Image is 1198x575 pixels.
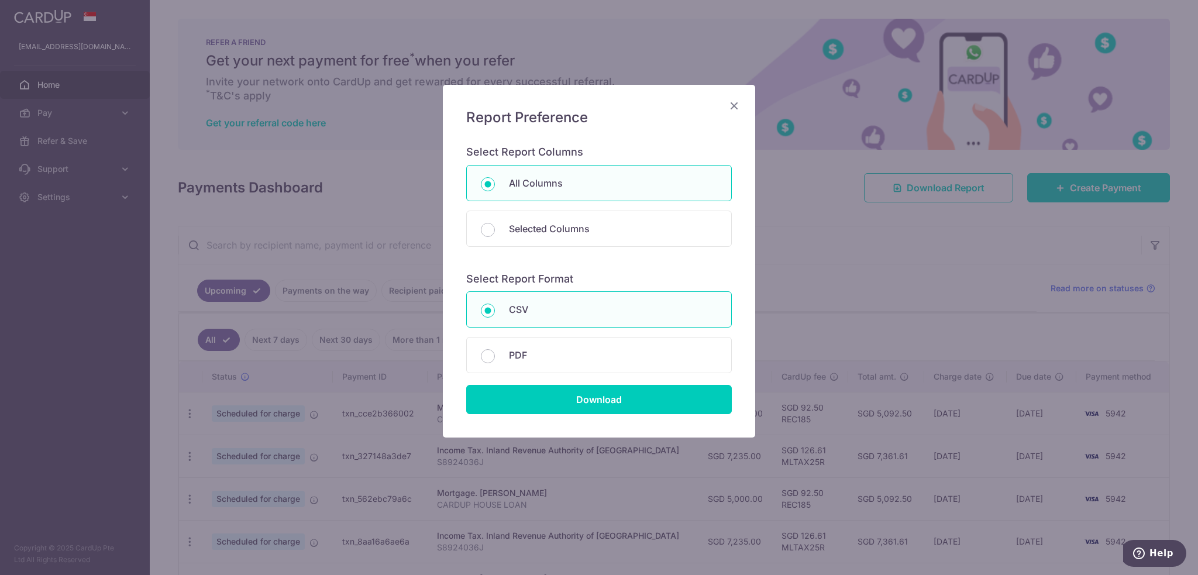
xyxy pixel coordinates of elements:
[1123,540,1186,569] iframe: Opens a widget where you can find more information
[727,99,741,113] button: Close
[466,273,732,286] h6: Select Report Format
[466,108,732,127] h5: Report Preference
[509,302,717,316] p: CSV
[509,222,717,236] p: Selected Columns
[509,176,717,190] p: All Columns
[509,348,717,362] p: PDF
[466,146,732,159] h6: Select Report Columns
[466,385,732,414] input: Download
